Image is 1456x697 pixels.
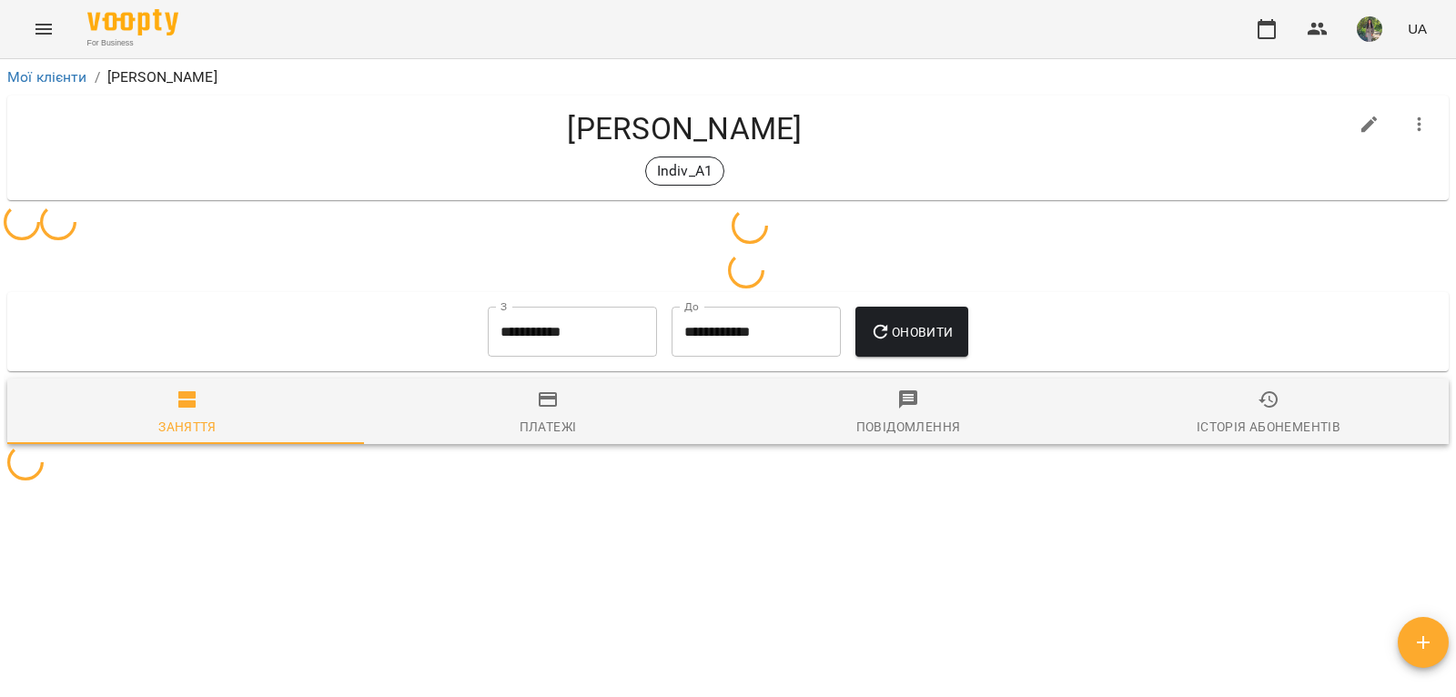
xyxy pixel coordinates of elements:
[7,66,1449,88] nav: breadcrumb
[855,307,967,358] button: Оновити
[7,68,87,86] a: Мої клієнти
[1400,12,1434,45] button: UA
[1357,16,1382,42] img: 82b6375e9aa1348183c3d715e536a179.jpg
[95,66,100,88] li: /
[87,9,178,35] img: Voopty Logo
[107,66,217,88] p: [PERSON_NAME]
[1408,19,1427,38] span: UA
[856,416,961,438] div: Повідомлення
[22,110,1348,147] h4: [PERSON_NAME]
[87,37,178,49] span: For Business
[870,321,953,343] span: Оновити
[22,7,66,51] button: Menu
[158,416,217,438] div: Заняття
[520,416,577,438] div: Платежі
[645,157,724,186] div: Indiv_A1
[657,160,713,182] p: Indiv_A1
[1197,416,1340,438] div: Історія абонементів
